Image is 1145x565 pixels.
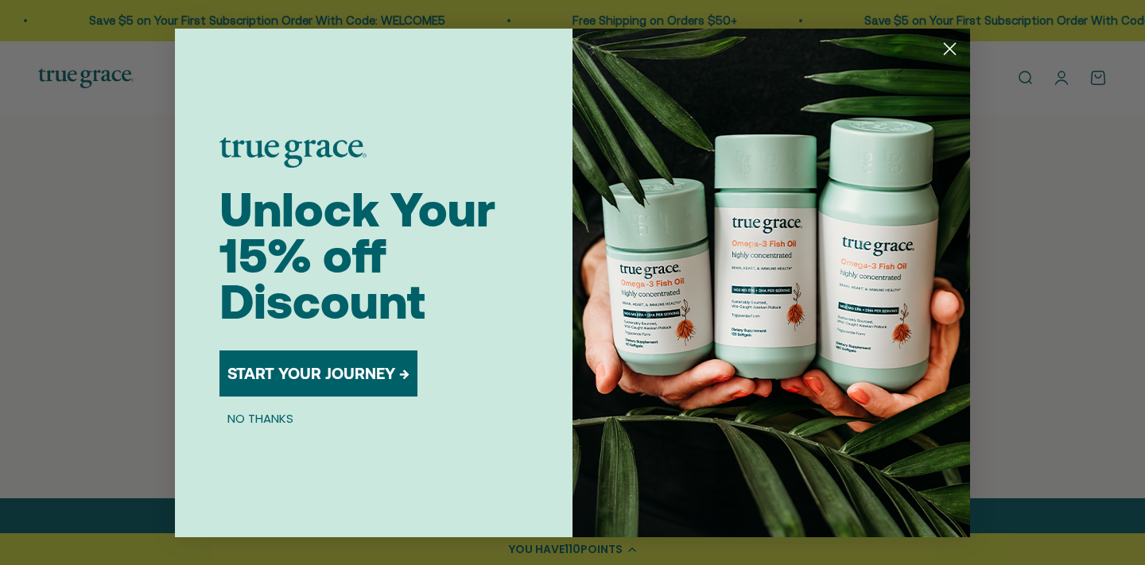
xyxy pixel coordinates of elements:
button: Close dialog [936,35,964,63]
span: Unlock Your 15% off Discount [219,182,495,329]
button: START YOUR JOURNEY → [219,350,417,397]
img: 098727d5-50f8-4f9b-9554-844bb8da1403.jpeg [572,29,970,537]
img: logo placeholder [219,137,367,168]
button: NO THANKS [219,409,301,428]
